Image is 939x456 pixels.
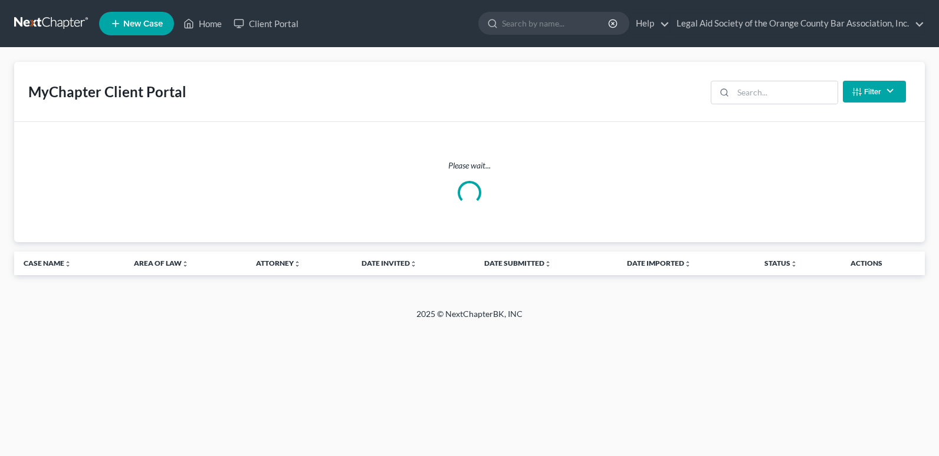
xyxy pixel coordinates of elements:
[841,252,925,275] th: Actions
[182,260,189,267] i: unfold_more
[24,259,71,267] a: Case Nameunfold_more
[64,260,71,267] i: unfold_more
[630,13,669,34] a: Help
[228,13,304,34] a: Client Portal
[502,12,610,34] input: Search by name...
[764,259,797,267] a: Statusunfold_more
[484,259,551,267] a: Date Submittedunfold_more
[178,13,228,34] a: Home
[843,81,906,103] button: Filter
[123,19,163,28] span: New Case
[134,259,189,267] a: Area of Lawunfold_more
[684,260,691,267] i: unfold_more
[24,160,915,171] p: Please wait...
[133,308,806,329] div: 2025 © NextChapterBK, INC
[294,260,301,267] i: unfold_more
[362,259,417,267] a: Date Invitedunfold_more
[410,260,417,267] i: unfold_more
[671,13,924,34] a: Legal Aid Society of the Orange County Bar Association, Inc.
[28,82,186,101] div: MyChapter Client Portal
[733,81,838,104] input: Search...
[790,260,797,267] i: unfold_more
[256,259,301,267] a: Attorneyunfold_more
[544,260,551,267] i: unfold_more
[627,259,691,267] a: Date Importedunfold_more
